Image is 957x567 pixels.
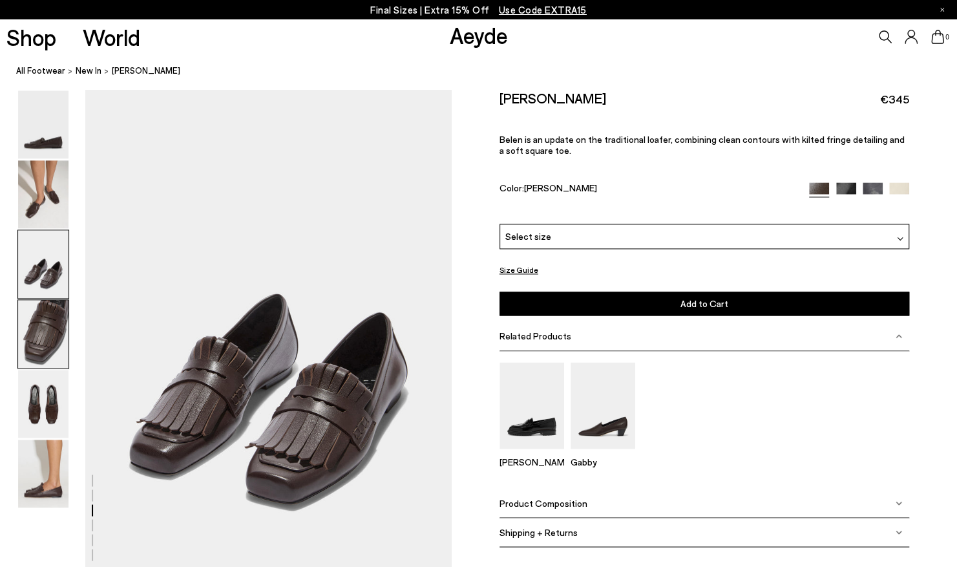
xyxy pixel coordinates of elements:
p: [PERSON_NAME] [500,456,564,467]
img: Belen Tassel Loafers - Image 5 [18,370,68,438]
a: 0 [931,30,944,44]
img: svg%3E [896,333,902,339]
img: Belen Tassel Loafers - Image 3 [18,230,68,298]
img: svg%3E [896,528,902,535]
span: Shipping + Returns [500,526,578,537]
span: New In [76,66,101,76]
img: Leon Loafers [500,362,564,448]
img: svg%3E [896,499,902,506]
span: Product Composition [500,497,587,508]
span: 0 [944,34,951,41]
img: Gabby Almond-Toe Loafers [571,362,635,448]
span: [PERSON_NAME] [524,182,597,193]
h2: [PERSON_NAME] [500,90,606,106]
nav: breadcrumb [16,54,957,90]
div: Color: [500,182,796,197]
a: Aeyde [449,21,507,48]
img: svg%3E [897,235,903,242]
button: Add to Cart [500,292,909,316]
button: Size Guide [500,262,538,278]
span: Select size [505,230,551,243]
a: Shop [6,26,56,48]
img: Belen Tassel Loafers - Image 4 [18,300,68,368]
img: Belen Tassel Loafers - Image 2 [18,160,68,228]
a: Leon Loafers [PERSON_NAME] [500,440,564,467]
span: €345 [880,91,909,107]
a: New In [76,65,101,78]
span: Related Products [500,330,571,341]
a: World [83,26,140,48]
p: Belen is an update on the traditional loafer, combining clean contours with kilted fringe detaili... [500,134,909,156]
a: Gabby Almond-Toe Loafers Gabby [571,440,635,467]
span: [PERSON_NAME] [112,65,180,78]
p: Gabby [571,456,635,467]
span: Navigate to /collections/ss25-final-sizes [499,4,587,16]
a: All Footwear [16,65,65,78]
p: Final Sizes | Extra 15% Off [370,2,587,18]
img: Belen Tassel Loafers - Image 6 [18,440,68,508]
img: Belen Tassel Loafers - Image 1 [18,91,68,158]
span: Add to Cart [680,298,728,309]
